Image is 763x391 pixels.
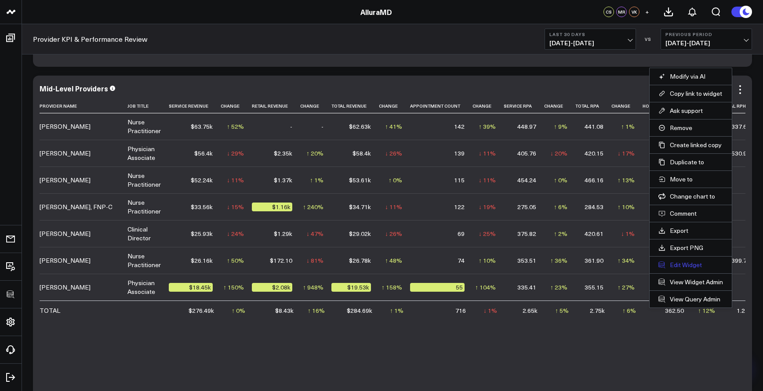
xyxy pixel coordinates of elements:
[274,176,292,185] div: $1.37k
[252,99,300,113] th: Retail Revenue
[454,122,465,131] div: 142
[479,256,496,265] div: ↑ 10%
[658,192,723,200] button: Change chart to
[227,256,244,265] div: ↑ 50%
[227,122,244,131] div: ↑ 52%
[731,149,750,158] div: 530.91
[618,256,635,265] div: ↑ 34%
[221,99,252,113] th: Change
[658,278,723,286] a: View Widget Admin
[127,145,161,162] div: Physician Associate
[385,229,402,238] div: ↓ 26%
[618,283,635,292] div: ↑ 27%
[475,283,496,292] div: ↑ 104%
[40,99,127,113] th: Provider Name
[618,176,635,185] div: ↑ 13%
[550,283,567,292] div: ↑ 23%
[352,149,371,158] div: $58.4k
[585,256,603,265] div: 361.90
[622,306,636,315] div: ↑ 6%
[585,229,603,238] div: 420.61
[585,203,603,211] div: 284.53
[458,256,465,265] div: 74
[306,229,323,238] div: ↓ 47%
[300,99,331,113] th: Change
[517,176,536,185] div: 454.24
[618,203,635,211] div: ↑ 10%
[349,203,371,211] div: $34.71k
[385,256,402,265] div: ↑ 48%
[555,306,569,315] div: ↑ 5%
[544,99,575,113] th: Change
[194,149,213,158] div: $56.4k
[645,9,649,15] span: +
[554,176,567,185] div: ↑ 0%
[191,256,213,265] div: $26.16k
[658,295,723,303] a: View Query Admin
[554,122,567,131] div: ↑ 9%
[590,306,605,315] div: 2.75k
[517,256,536,265] div: 353.51
[381,283,402,292] div: ↑ 158%
[306,256,323,265] div: ↓ 81%
[621,229,635,238] div: ↓ 1%
[483,306,497,315] div: ↓ 1%
[454,203,465,211] div: 122
[275,306,294,315] div: $8.43k
[40,283,91,292] div: [PERSON_NAME]
[549,32,631,37] b: Last 30 Days
[40,149,91,158] div: [PERSON_NAME]
[290,122,292,131] div: -
[658,124,723,132] button: Remove
[479,176,496,185] div: ↓ 11%
[191,203,213,211] div: $33.56k
[616,7,627,17] div: MR
[698,306,715,315] div: ↑ 12%
[252,203,292,211] div: $1.16k
[227,203,244,211] div: ↓ 15%
[517,149,536,158] div: 405.76
[737,306,752,315] div: 1.27k
[347,306,372,315] div: $284.69k
[585,149,603,158] div: 420.15
[658,107,723,115] button: Ask support
[550,149,567,158] div: ↓ 20%
[306,149,323,158] div: ↑ 20%
[349,122,371,131] div: $62.63k
[191,229,213,238] div: $25.93k
[40,176,91,185] div: [PERSON_NAME]
[127,198,161,216] div: Nurse Practitioner
[575,99,611,113] th: Total Rpa
[479,122,496,131] div: ↑ 39%
[454,176,465,185] div: 115
[331,99,379,113] th: Total Revenue
[227,176,244,185] div: ↓ 11%
[379,99,410,113] th: Change
[455,306,466,315] div: 716
[385,203,402,211] div: ↓ 11%
[658,141,723,149] button: Create linked copy
[658,244,723,252] a: Export PNG
[642,7,652,17] button: +
[554,203,567,211] div: ↑ 6%
[40,203,113,211] div: [PERSON_NAME], FNP-C
[189,306,214,315] div: $276.49k
[191,122,213,131] div: $63.75k
[658,210,723,217] button: Comment
[169,99,221,113] th: Service Revenue
[504,99,544,113] th: Service Rpa
[458,229,465,238] div: 69
[479,203,496,211] div: ↓ 19%
[661,29,752,50] button: Previous Period[DATE]-[DATE]
[550,256,567,265] div: ↑ 36%
[127,252,161,269] div: Nurse Practitioner
[385,122,402,131] div: ↑ 41%
[40,256,91,265] div: [PERSON_NAME]
[611,99,643,113] th: Change
[227,149,244,158] div: ↓ 29%
[517,229,536,238] div: 375.82
[40,83,108,93] div: Mid-Level Providers
[629,7,639,17] div: VK
[665,306,684,315] div: 362.50
[33,34,147,44] a: Provider KPI & Performance Review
